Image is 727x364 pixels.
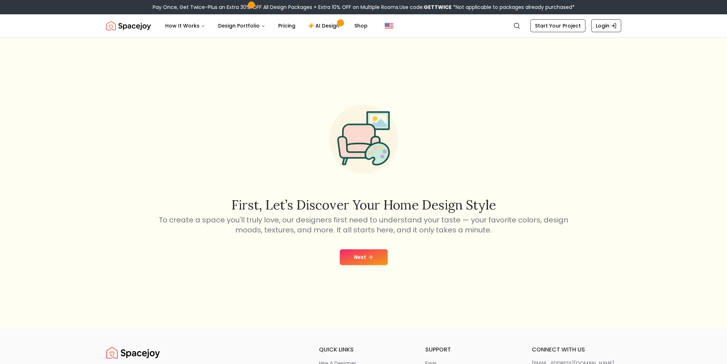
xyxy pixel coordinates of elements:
a: AI Design [303,19,347,33]
a: Shop [349,19,373,33]
img: United States [385,21,393,30]
button: Design Portfolio [212,19,271,33]
img: Start Style Quiz Illustration [318,94,409,185]
button: How It Works [159,19,211,33]
h2: First, let’s discover your home design style [158,198,570,212]
a: Pricing [272,19,301,33]
a: Spacejoy [106,345,160,360]
img: Spacejoy Logo [106,345,160,360]
h6: quick links [319,345,408,354]
span: Use code: [399,4,452,11]
img: Spacejoy Logo [106,19,151,33]
button: Next [340,249,388,265]
h6: support [425,345,515,354]
span: *Not applicable to packages already purchased* [452,4,575,11]
b: GETTWICE [424,4,452,11]
div: Pay Once, Get Twice-Plus an Extra 30% OFF All Design Packages + Extra 10% OFF on Multiple Rooms. [153,4,575,11]
nav: Global [106,14,621,37]
p: To create a space you'll truly love, our designers first need to understand your taste — your fav... [158,215,570,235]
nav: Main [159,19,373,33]
a: Spacejoy [106,19,151,33]
a: Login [591,19,621,32]
h6: connect with us [532,345,621,354]
a: Start Your Project [530,19,585,32]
